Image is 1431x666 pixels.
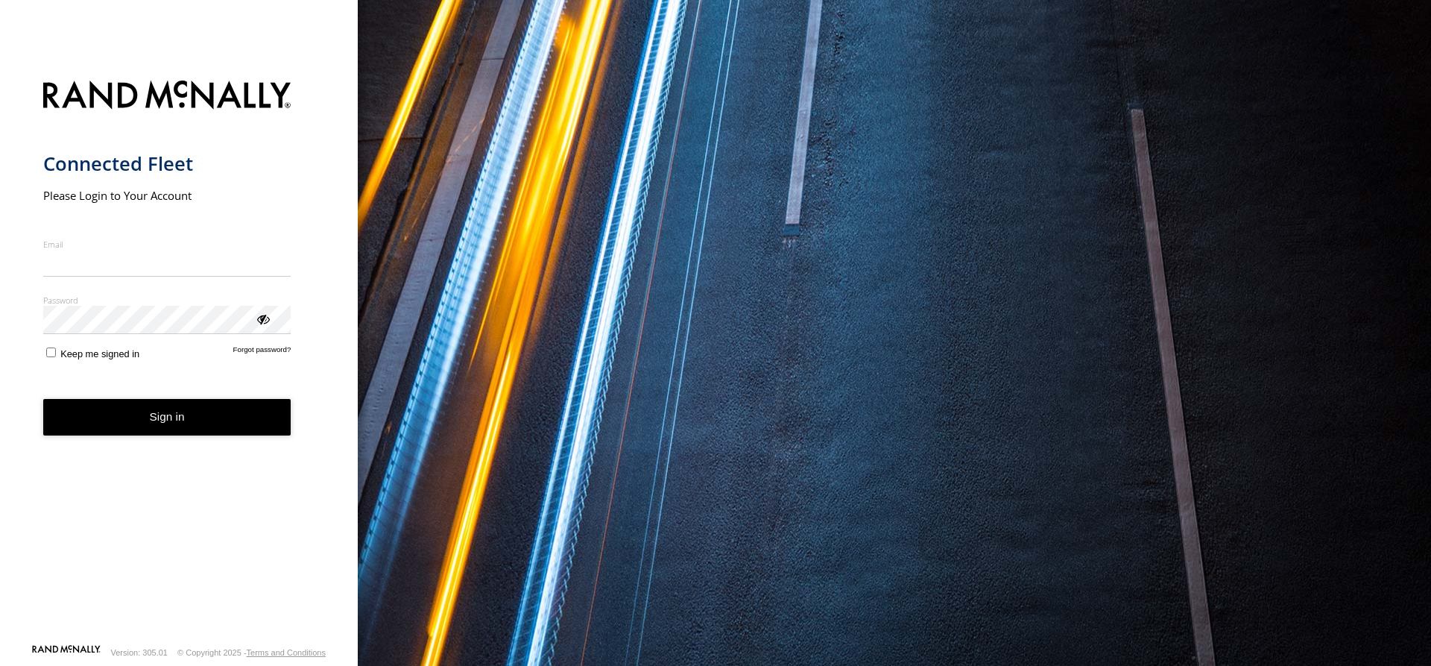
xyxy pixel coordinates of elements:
label: Email [43,239,291,250]
form: main [43,72,315,644]
label: Password [43,295,291,306]
a: Visit our Website [32,645,101,660]
div: © Copyright 2025 - [177,648,326,657]
input: Keep me signed in [46,348,56,357]
div: Version: 305.01 [111,648,168,657]
span: Keep me signed in [60,348,139,359]
img: Rand McNally [43,78,291,116]
a: Forgot password? [233,345,291,359]
a: Terms and Conditions [247,648,326,657]
button: Sign in [43,399,291,436]
div: ViewPassword [255,311,270,326]
h1: Connected Fleet [43,151,291,176]
h2: Please Login to Your Account [43,188,291,203]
